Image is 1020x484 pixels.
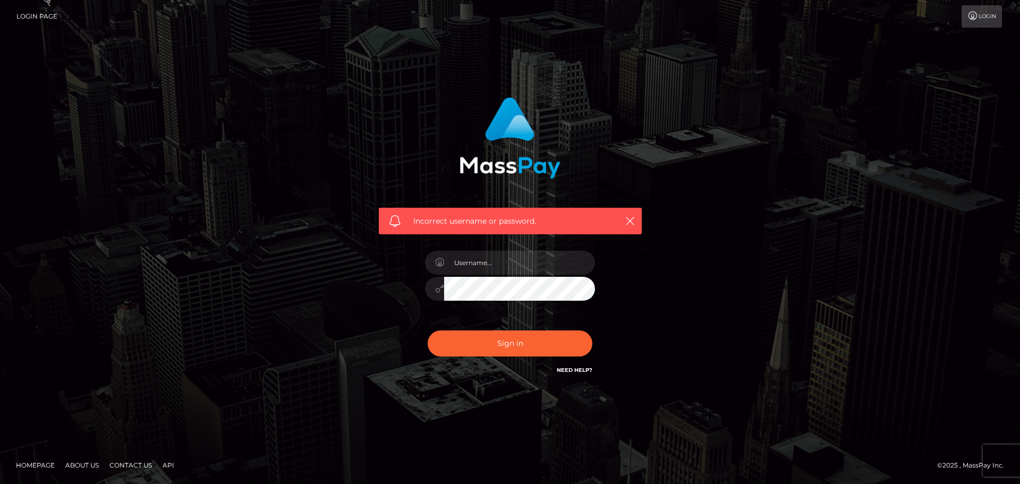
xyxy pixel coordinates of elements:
[12,457,59,473] a: Homepage
[428,330,592,356] button: Sign in
[158,457,178,473] a: API
[105,457,156,473] a: Contact Us
[460,97,560,179] img: MassPay Login
[937,460,1012,471] div: © 2025 , MassPay Inc.
[61,457,103,473] a: About Us
[444,251,595,275] input: Username...
[413,216,607,227] span: Incorrect username or password.
[16,5,57,28] a: Login Page
[557,367,592,373] a: Need Help?
[962,5,1002,28] a: Login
